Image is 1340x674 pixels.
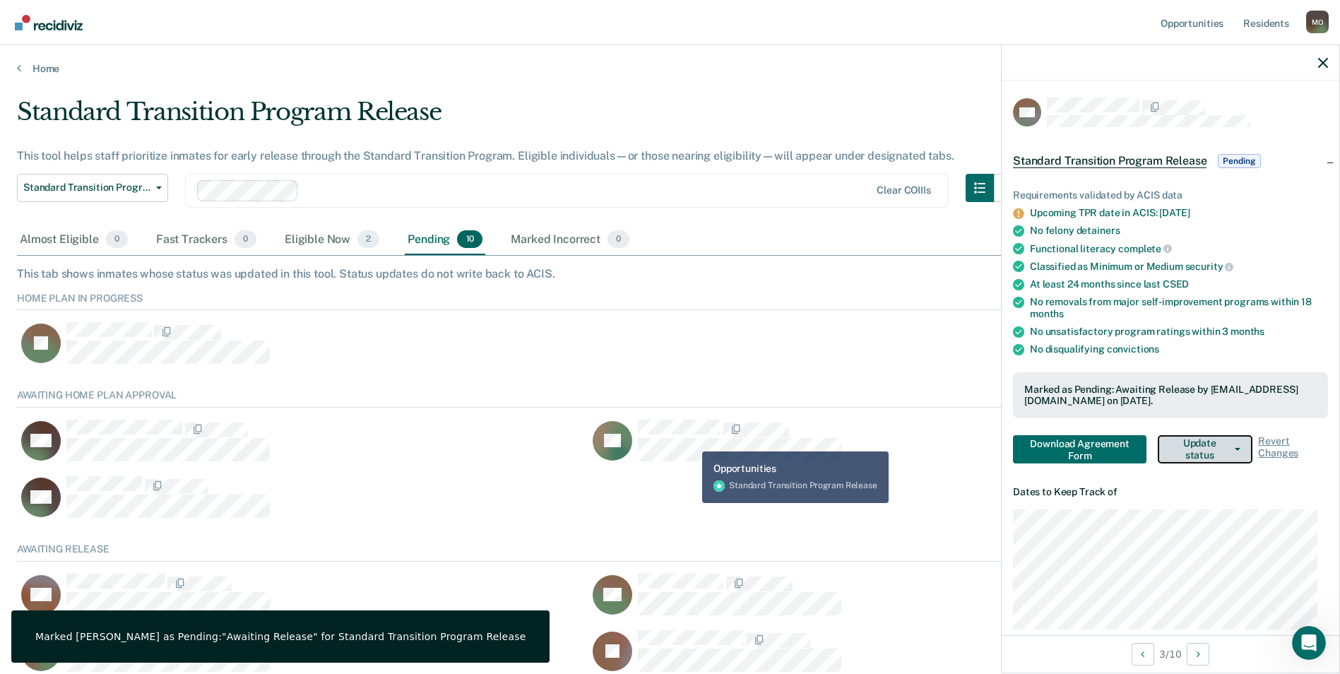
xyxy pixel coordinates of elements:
[1292,626,1326,660] iframe: Intercom live chat
[877,184,930,196] div: Clear COIIIs
[17,267,1323,280] div: This tab shows inmates whose status was updated in this tool. Status updates do not write back to...
[1187,643,1209,666] button: Next Opportunity
[1024,384,1317,408] div: Marked as Pending: Awaiting Release by [EMAIL_ADDRESS][DOMAIN_NAME] on [DATE].
[1013,435,1146,463] button: Download Agreement Form
[1030,326,1328,338] div: No unsatisfactory program ratings within 3
[17,389,1323,408] div: Awaiting Home Plan Approval
[1030,296,1328,320] div: No removals from major self-improvement programs within 18
[1030,343,1328,355] div: No disqualifying
[1118,243,1172,254] span: complete
[588,573,1160,629] div: CaseloadOpportunityCell-2290468
[1030,278,1328,290] div: At least 24 months since last
[1077,225,1120,236] span: detainers
[1185,261,1234,272] span: security
[17,97,1022,138] div: Standard Transition Program Release
[1030,242,1328,255] div: Functional literacy
[1132,643,1154,666] button: Previous Opportunity
[17,321,1160,378] div: CaseloadOpportunityCell-2217984
[1030,207,1328,219] div: Upcoming TPR date in ACIS: [DATE]
[357,230,379,249] span: 2
[1030,260,1328,273] div: Classified as Minimum or Medium
[1158,435,1252,463] button: Update status
[17,475,588,532] div: CaseloadOpportunityCell-355413
[153,225,259,256] div: Fast Trackers
[17,543,1323,562] div: Awaiting Release
[1002,635,1339,673] div: 3 / 10
[35,630,526,643] div: Marked [PERSON_NAME] as Pending:"Awaiting Release" for Standard Transition Program Release
[1013,486,1328,498] dt: Dates to Keep Track of
[1218,154,1260,168] span: Pending
[588,419,1160,475] div: CaseloadOpportunityCell-280594
[1013,154,1206,168] span: Standard Transition Program Release
[1013,435,1152,463] a: Navigate to form link
[1258,435,1328,463] span: Revert Changes
[1306,11,1329,33] button: Profile dropdown button
[17,419,588,475] div: CaseloadOpportunityCell-2271565
[1163,278,1189,290] span: CSED
[1013,189,1328,201] div: Requirements validated by ACIS data
[457,230,482,249] span: 10
[17,573,588,629] div: CaseloadOpportunityCell-222307
[17,62,1323,75] a: Home
[106,230,128,249] span: 0
[1306,11,1329,33] div: M O
[1107,343,1159,355] span: convictions
[235,230,256,249] span: 0
[23,182,150,194] span: Standard Transition Program Release
[1002,138,1339,184] div: Standard Transition Program ReleasePending
[17,149,1022,162] div: This tool helps staff prioritize inmates for early release through the Standard Transition Progra...
[282,225,382,256] div: Eligible Now
[17,292,1323,311] div: Home Plan in Progress
[508,225,632,256] div: Marked Incorrect
[405,225,485,256] div: Pending
[1231,326,1264,337] span: months
[607,230,629,249] span: 0
[17,225,131,256] div: Almost Eligible
[1030,308,1064,319] span: months
[1030,225,1328,237] div: No felony
[15,15,83,30] img: Recidiviz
